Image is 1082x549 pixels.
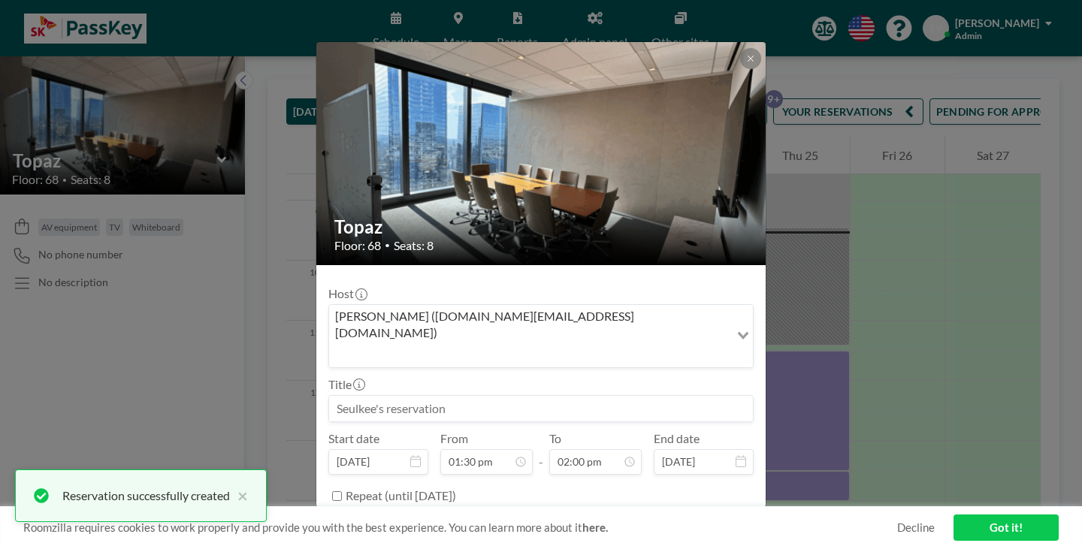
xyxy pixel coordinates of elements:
div: Reservation successfully created [62,487,230,505]
span: • [385,240,390,251]
a: here. [582,520,608,534]
span: Floor: 68 [334,238,381,253]
label: Repeat (until [DATE]) [346,488,456,503]
label: Title [328,377,364,392]
label: End date [654,431,700,446]
span: [PERSON_NAME] ([DOMAIN_NAME][EMAIL_ADDRESS][DOMAIN_NAME]) [332,308,727,342]
a: Got it! [954,514,1059,541]
img: 537.gif [316,26,767,282]
span: Seats: 8 [394,238,434,253]
label: Start date [328,431,379,446]
label: From [440,431,468,446]
div: Search for option [329,305,753,367]
input: Search for option [331,345,728,364]
h2: Topaz [334,216,749,238]
label: To [549,431,561,446]
button: close [230,487,248,505]
input: Seulkee's reservation [329,396,753,421]
span: Roomzilla requires cookies to work properly and provide you with the best experience. You can lea... [23,520,897,535]
a: Decline [897,520,935,535]
label: Host [328,286,366,301]
span: - [539,436,543,469]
